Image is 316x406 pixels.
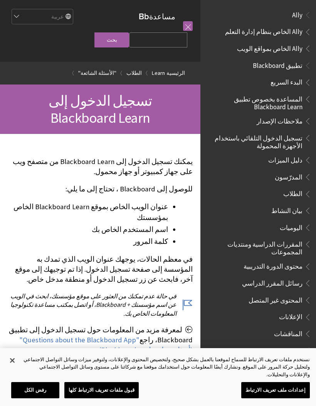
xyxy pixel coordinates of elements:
a: مساعدةBb [139,12,175,21]
span: تواريخ الاستحقاق [257,344,303,355]
span: رسائل المقرر الدراسي [242,277,303,287]
div: نستخدم ملفات تعريف الارتباط للسماح لموقعنا بالعمل بشكل صحيح، ولتخصيص المحتوى والإعلانات، ولتوفير ... [22,356,310,379]
button: إغلاق [4,352,21,369]
p: للوصول إلى Blackboard ، تحتاج إلى ما يلي: [8,184,193,194]
span: ملاحظات الإصدار [257,115,303,125]
span: Ally الخاص بمواقع الويب [237,42,303,52]
li: اسم المستخدم الخاص بك [8,224,168,235]
nav: Book outline for Anthology Ally Help [205,8,311,55]
p: يمكنك تسجيل الدخول إلى Blackboard Learn من متصفح ويب على جهاز كمبيوتر أو جهاز محمول. [8,157,193,177]
a: الطلاب [126,68,142,78]
button: قبول ملفات تعريف الارتباط كلها [64,382,139,398]
span: الطلاب [283,188,303,198]
span: Ally [292,8,303,19]
span: الإعلانات [279,311,303,321]
span: دليل الميزات [268,154,303,164]
span: المحتوى غير المتصل [249,294,303,304]
span: Ally الخاص بنظام إدارة التعلم [225,25,303,36]
p: في حالة عدم تمكنك من العثور على موقع مؤسستك، ابحث في الويب عن اسم مؤسستك + Blackboard، أو اتصل بم... [8,292,193,318]
select: Site Language Selector [11,9,73,25]
p: لمعرفة مزيد من المعلومات حول تسجيل الدخول إلى تطبيق Blackboard، راجع . [8,325,193,355]
span: بيان النشاط [271,204,303,215]
p: في معظم الحالات، يوجهك عنوان الويب الذي تمدك به المؤسسة إلى صفحة تسجيل الدخول. إذا تم توجيهك إلى ... [8,254,193,285]
span: تطبيق Blackboard [253,59,303,69]
button: إعدادات ملف تعريف الارتباط [241,382,310,398]
a: الرئيسية [166,68,185,78]
li: كلمة المرور [8,236,168,247]
strong: Bb [139,12,149,22]
a: Learn [152,68,165,78]
span: المناقشات [274,327,303,338]
span: المدرّسون [275,171,303,181]
li: عنوان الويب الخاص بموقع Blackboard Learn الخاص بمؤسستك [8,201,168,223]
input: بحث [94,32,129,47]
span: المقررات الدراسية ومنتديات المجموعات [210,238,303,256]
a: "الأسئلة الشائعة" [78,68,116,78]
span: محتوى الدورة التدريبية [244,260,303,271]
span: تسجيل الدخول إلى Blackboard Learn [49,92,152,127]
span: المساعدة بخصوص تطبيق Blackboard Learn [210,93,303,111]
span: البدء السريع [271,76,303,86]
button: رفض الكل [11,382,59,398]
span: تسجيل الدخول التلقائي باستخدام الأجهزة المحمولة [210,132,303,150]
a: "Questions about the Blackboard App" (أسئلة حول تطبيق Blackboard) [19,335,193,355]
span: اليوميات [280,221,303,232]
